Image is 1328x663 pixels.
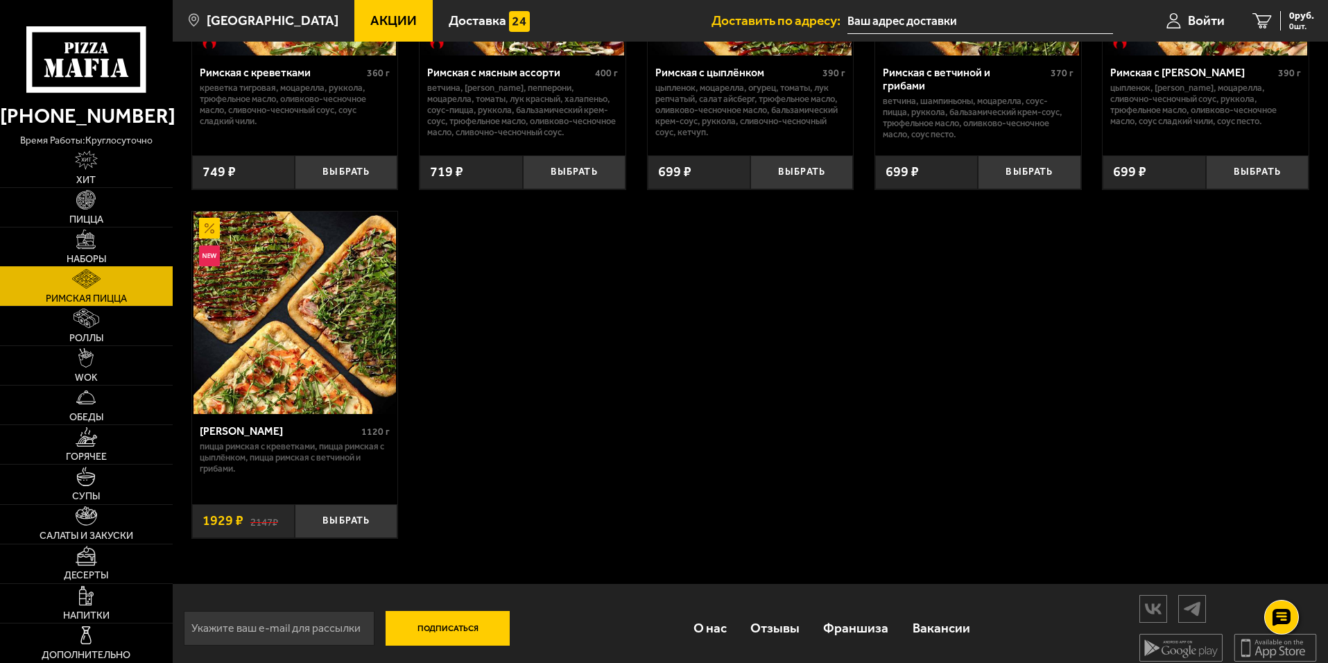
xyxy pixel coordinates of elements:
a: АкционныйНовинкаМама Миа [192,212,398,414]
img: Новинка [199,246,220,266]
span: 360 г [367,67,390,79]
span: 0 шт. [1289,22,1314,31]
img: Мама Миа [193,212,396,414]
a: О нас [681,605,738,651]
span: Горячее [66,452,107,462]
span: 390 г [1278,67,1301,79]
span: Хит [76,175,96,185]
span: Дополнительно [42,651,130,660]
span: Пицца [69,215,103,225]
div: Римская с креветками [200,66,364,79]
img: 15daf4d41897b9f0e9f617042186c801.svg [509,11,530,32]
span: 1120 г [361,426,390,438]
button: Выбрать [1206,155,1309,189]
img: vk [1140,596,1166,621]
span: Напитки [63,611,110,621]
span: Римская пицца [46,294,127,304]
span: 699 ₽ [886,165,919,179]
div: Римская с ветчиной и грибами [883,66,1047,92]
div: Римская с цыплёнком [655,66,820,79]
span: 400 г [595,67,618,79]
span: 719 ₽ [430,165,463,179]
span: 390 г [822,67,845,79]
span: Обеды [69,413,103,422]
button: Выбрать [523,155,626,189]
span: Наборы [67,255,106,264]
p: ветчина, шампиньоны, моцарелла, соус-пицца, руккола, бальзамический крем-соус, трюфельное масло, ... [883,96,1073,140]
p: Пицца Римская с креветками, Пицца Римская с цыплёнком, Пицца Римская с ветчиной и грибами. [200,441,390,474]
span: Салаты и закуски [40,531,133,541]
a: Франшиза [811,605,900,651]
span: WOK [75,373,98,383]
span: 749 ₽ [202,165,236,179]
img: Акционный [199,218,220,239]
span: [GEOGRAPHIC_DATA] [207,14,338,27]
a: Отзывы [739,605,811,651]
span: Акции [370,14,417,27]
span: 699 ₽ [1113,165,1146,179]
input: Укажите ваш e-mail для рассылки [184,611,374,646]
button: Подписаться [386,611,510,646]
button: Выбрать [295,504,397,538]
button: Выбрать [750,155,853,189]
span: Роллы [69,334,103,343]
img: tg [1179,596,1205,621]
span: Войти [1188,14,1225,27]
p: ветчина, [PERSON_NAME], пепперони, моцарелла, томаты, лук красный, халапеньо, соус-пицца, руккола... [427,83,618,138]
div: Римская с [PERSON_NAME] [1110,66,1275,79]
span: 0 руб. [1289,11,1314,21]
div: Римская с мясным ассорти [427,66,592,79]
span: 1929 ₽ [202,514,243,528]
p: креветка тигровая, моцарелла, руккола, трюфельное масло, оливково-чесночное масло, сливочно-чесно... [200,83,390,127]
span: 699 ₽ [658,165,691,179]
button: Выбрать [978,155,1080,189]
s: 2147 ₽ [250,514,278,528]
span: Доставка [449,14,506,27]
span: Супы [72,492,100,501]
span: Десерты [64,571,108,580]
input: Ваш адрес доставки [847,8,1113,34]
a: Вакансии [901,605,982,651]
p: цыпленок, моцарелла, огурец, томаты, лук репчатый, салат айсберг, трюфельное масло, оливково-чесн... [655,83,846,138]
button: Выбрать [295,155,397,189]
span: Доставить по адресу: [712,14,847,27]
span: 370 г [1051,67,1073,79]
p: цыпленок, [PERSON_NAME], моцарелла, сливочно-чесночный соус, руккола, трюфельное масло, оливково-... [1110,83,1301,127]
div: [PERSON_NAME] [200,424,359,438]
